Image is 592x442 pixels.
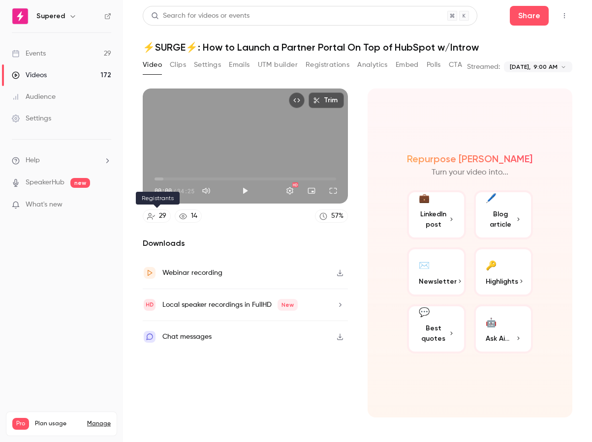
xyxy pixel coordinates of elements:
h1: ⚡️SURGE⚡️: How to Launch a Partner Portal On Top of HubSpot w/Introw [143,41,572,53]
button: Turn on miniplayer [302,181,321,201]
span: / [173,186,176,195]
button: Share [510,6,549,26]
button: go back [6,4,25,23]
span: Newsletter [419,276,457,287]
a: 14 [175,209,202,223]
span: new [70,178,90,188]
img: Profile image for Maxim [28,5,44,21]
button: CTA [449,57,462,73]
div: 🔑 [486,257,497,272]
div: Chat messages [162,331,212,343]
textarea: Message… [8,301,188,318]
div: 💬 [419,306,430,319]
span: 34:25 [177,186,194,195]
button: Home [154,4,173,23]
span: New [278,299,298,311]
button: Upload attachment [47,322,55,330]
span: Plan usage [35,420,81,428]
div: Search for videos or events [151,11,249,21]
div: 🤖 [486,314,497,329]
a: Manage [87,420,111,428]
button: Analytics [357,57,388,73]
a: 29 [143,209,171,223]
button: Settings [194,57,221,73]
div: 29 [159,211,166,221]
span: 00:00 [155,186,172,195]
span: Ask Ai... [486,333,509,344]
span: Help [26,155,40,166]
a: SpeakerHub [26,177,64,188]
div: 🖊️ [486,192,497,205]
button: Trim [309,92,344,108]
span: [DATE], [510,62,530,71]
button: UTM builder [258,57,298,73]
img: Profile image for Salim [42,5,58,21]
div: Settings [12,114,51,123]
h2: Repurpose [PERSON_NAME] [407,153,532,165]
div: Close [173,4,190,22]
button: Gif picker [31,322,39,330]
button: Send a message… [169,318,185,334]
button: Emoji picker [15,322,23,330]
span: LinkedIn post [419,209,448,230]
div: Events [12,49,46,59]
span: Best quotes [419,323,448,344]
li: help-dropdown-opener [12,155,111,166]
button: Embed [396,57,419,73]
div: 14 [191,211,197,221]
h2: Downloads [143,237,348,249]
div: Webinar recording [162,267,222,279]
div: 💼 [419,192,430,205]
div: Videos [12,70,47,80]
button: ✉️Newsletter [407,247,466,296]
span: Highlights [486,276,518,287]
span: Blog article [486,209,515,230]
button: 🖊️Blog article [474,190,533,239]
div: 00:00 [155,186,194,195]
div: Local speaker recordings in FullHD [162,299,298,311]
button: Polls [427,57,441,73]
button: 🤖Ask Ai... [474,304,533,354]
button: Clips [170,57,186,73]
button: 🔑Highlights [474,247,533,296]
span: 9:00 AM [533,62,558,71]
h1: Contrast [75,5,109,12]
img: Profile image for Luuk [56,5,71,21]
button: Mute [196,181,216,201]
button: 💼LinkedIn post [407,190,466,239]
img: Supered [12,8,28,24]
button: Full screen [323,181,343,201]
button: Play [235,181,255,201]
span: Pro [12,418,29,430]
button: Top Bar Actions [557,8,572,24]
p: Turn your video into... [432,167,508,178]
button: Registrations [306,57,349,73]
iframe: Noticeable Trigger [99,201,111,209]
button: Settings [280,181,300,201]
button: Emails [229,57,249,73]
div: 57 % [331,211,343,221]
h6: Supered [36,11,65,21]
a: 57% [315,209,348,223]
button: Video [143,57,162,73]
button: 💬Best quotes [407,304,466,354]
button: Embed video [289,92,305,108]
p: A few minutes [83,12,129,22]
span: What's new [26,200,62,210]
p: Streamed: [467,62,500,72]
div: ✉️ [419,257,430,272]
div: Audience [12,92,56,102]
